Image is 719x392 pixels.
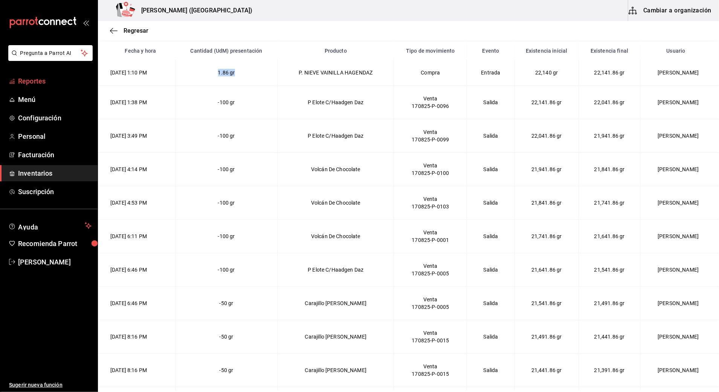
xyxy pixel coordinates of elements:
[640,60,719,86] td: [PERSON_NAME]
[594,166,625,172] span: 21,841.86 gr
[467,119,514,153] td: Salida
[218,166,235,172] span: -100 gr
[403,229,458,236] div: Venta
[98,60,176,86] td: [DATE] 1:10 PM
[282,48,389,54] div: Producto
[531,166,562,172] span: 21,941.86 gr
[18,168,92,178] span: Inventarios
[403,236,458,244] div: 170825-P-0001
[98,220,176,253] td: [DATE] 6:11 PM
[8,45,93,61] button: Pregunta a Parrot AI
[18,150,92,160] span: Facturación
[98,287,176,320] td: [DATE] 6:46 PM
[220,300,234,306] span: -50 gr
[98,253,176,287] td: [DATE] 6:46 PM
[98,354,176,387] td: [DATE] 8:16 PM
[278,60,394,86] td: P. NIEVE VAINILLA HAGENDAZ
[645,48,707,54] div: Usuario
[403,102,458,110] div: 170825-P-0096
[594,70,625,76] span: 22,141.86 gr
[403,296,458,303] div: Venta
[135,6,252,15] h3: [PERSON_NAME] ([GEOGRAPHIC_DATA])
[531,133,562,139] span: 22,041.86 gr
[403,69,458,76] div: Compra
[640,320,719,354] td: [PERSON_NAME]
[180,48,273,54] div: Cantidad (UdM) presentación
[594,267,625,273] span: 21,541.86 gr
[278,220,394,253] td: Volcán De Chocolate
[20,49,81,57] span: Pregunta a Parrot AI
[18,94,92,105] span: Menú
[403,195,458,203] div: Venta
[220,334,234,340] span: -50 gr
[278,320,394,354] td: Carajillo [PERSON_NAME]
[18,113,92,123] span: Configuración
[403,363,458,370] div: Venta
[403,329,458,337] div: Venta
[535,70,558,76] span: 22,140 gr
[9,381,92,389] span: Sugerir nueva función
[5,55,93,62] a: Pregunta a Parrot AI
[531,99,562,105] span: 22,141.86 gr
[640,287,719,320] td: [PERSON_NAME]
[18,257,92,267] span: [PERSON_NAME]
[18,221,82,230] span: Ayuda
[278,186,394,220] td: Volcán De Chocolate
[124,27,148,34] span: Regresar
[18,239,92,249] span: Recomienda Parrot
[278,287,394,320] td: Carajillo [PERSON_NAME]
[640,354,719,387] td: [PERSON_NAME]
[403,162,458,169] div: Venta
[594,99,625,105] span: 22,041.86 gr
[110,48,171,54] div: Fecha y hora
[98,119,176,153] td: [DATE] 3:49 PM
[278,354,394,387] td: Carajillo [PERSON_NAME]
[467,86,514,119] td: Salida
[467,253,514,287] td: Salida
[583,48,636,54] div: Existencia final
[278,86,394,119] td: P Elote C/Haadgen Daz
[98,153,176,186] td: [DATE] 4:14 PM
[218,233,235,239] span: -100 gr
[220,367,234,373] span: -50 gr
[278,253,394,287] td: P Elote C/Haadgen Daz
[640,253,719,287] td: [PERSON_NAME]
[218,267,235,273] span: -100 gr
[531,300,562,306] span: 21,541.86 gr
[531,334,562,340] span: 21,491.86 gr
[403,136,458,143] div: 170825-P-0099
[467,186,514,220] td: Salida
[403,370,458,378] div: 170825-P-0015
[218,133,235,139] span: -100 gr
[594,133,625,139] span: 21,941.86 gr
[403,270,458,277] div: 170825-P-0005
[83,20,89,26] button: open_drawer_menu
[531,233,562,239] span: 21,741.86 gr
[18,131,92,141] span: Personal
[640,153,719,186] td: [PERSON_NAME]
[519,48,574,54] div: Existencia inicial
[18,76,92,86] span: Reportes
[594,300,625,306] span: 21,491.86 gr
[218,200,235,206] span: -100 gr
[403,303,458,311] div: 170825-P-0005
[467,320,514,354] td: Salida
[640,119,719,153] td: [PERSON_NAME]
[278,119,394,153] td: P Elote C/Haadgen Daz
[467,60,514,86] td: Entrada
[18,187,92,197] span: Suscripción
[531,367,562,373] span: 21,441.86 gr
[403,95,458,102] div: Venta
[472,48,510,54] div: Evento
[403,169,458,177] div: 170825-P-0100
[218,99,235,105] span: -100 gr
[594,367,625,373] span: 21,391.86 gr
[403,262,458,270] div: Venta
[640,186,719,220] td: [PERSON_NAME]
[531,200,562,206] span: 21,841.86 gr
[218,70,235,76] span: 1.86 gr
[467,354,514,387] td: Salida
[110,27,148,34] button: Regresar
[98,186,176,220] td: [DATE] 4:53 PM
[98,320,176,354] td: [DATE] 8:16 PM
